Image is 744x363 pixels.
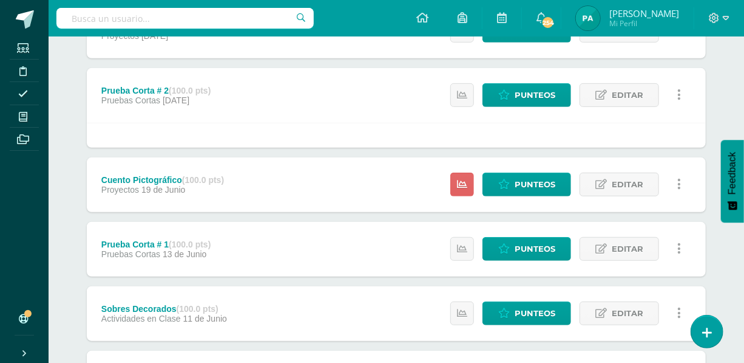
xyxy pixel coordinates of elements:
[169,86,211,95] strong: (100.0 pts)
[515,238,555,260] span: Punteos
[101,240,211,249] div: Prueba Corta # 1
[482,237,571,261] a: Punteos
[177,304,218,314] strong: (100.0 pts)
[101,314,181,323] span: Actividades en Clase
[721,140,744,223] button: Feedback - Mostrar encuesta
[163,95,189,105] span: [DATE]
[169,240,211,249] strong: (100.0 pts)
[612,238,643,260] span: Editar
[101,249,160,259] span: Pruebas Cortas
[183,314,227,323] span: 11 de Junio
[182,175,224,185] strong: (100.0 pts)
[101,304,227,314] div: Sobres Decorados
[482,302,571,325] a: Punteos
[612,302,643,325] span: Editar
[612,84,643,106] span: Editar
[609,18,679,29] span: Mi Perfil
[482,173,571,196] a: Punteos
[609,7,679,19] span: [PERSON_NAME]
[141,185,185,195] span: 19 de Junio
[515,84,555,106] span: Punteos
[101,86,211,95] div: Prueba Corta # 2
[101,175,224,185] div: Cuento Pictográfico
[727,152,738,195] span: Feedback
[101,185,139,195] span: Proyectos
[56,8,314,29] input: Busca un usuario...
[515,173,555,196] span: Punteos
[101,95,160,105] span: Pruebas Cortas
[612,173,643,196] span: Editar
[482,83,571,107] a: Punteos
[541,16,555,29] span: 254
[515,302,555,325] span: Punteos
[576,6,600,30] img: 509b21a4eb38fc6e7096e981583784d8.png
[163,249,206,259] span: 13 de Junio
